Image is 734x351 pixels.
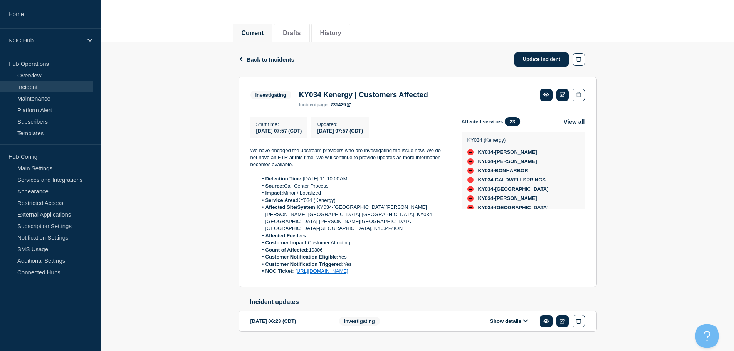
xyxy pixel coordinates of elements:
[467,177,474,183] div: down
[564,117,585,126] button: View all
[488,318,530,324] button: Show details
[247,56,294,63] span: Back to Incidents
[462,117,524,126] span: Affected services:
[317,121,363,127] p: Updated :
[299,91,428,99] h3: KY034 Kenergy | Customers Affected
[467,158,474,165] div: down
[239,56,294,63] button: Back to Incidents
[467,205,474,211] div: down
[339,317,380,326] span: Investigating
[265,233,308,238] strong: Affected Feeders:
[250,147,449,168] p: We have engaged the upstream providers who are investigating the issue now. We do not have an ETR...
[258,204,449,232] li: KY034-[GEOGRAPHIC_DATA][PERSON_NAME][PERSON_NAME]-[GEOGRAPHIC_DATA]-[GEOGRAPHIC_DATA], KY034-[GEO...
[242,30,264,37] button: Current
[256,128,302,134] span: [DATE] 07:57 (CDT)
[265,176,303,181] strong: Detection Time:
[467,168,474,174] div: down
[695,324,719,348] iframe: Help Scout Beacon - Open
[265,247,309,253] strong: Count of Affected:
[258,190,449,196] li: Minor / Localized
[283,30,301,37] button: Drafts
[467,149,474,155] div: down
[478,177,546,183] span: KY034-CALDWELLSPRINGS
[258,254,449,260] li: Yes
[265,204,317,210] strong: Affected Site/System:
[478,168,528,174] span: KY034-BONHARBOR
[478,158,537,165] span: KY034-[PERSON_NAME]
[8,37,82,44] p: NOC Hub
[258,261,449,268] li: Yes
[295,268,348,274] a: [URL][DOMAIN_NAME]
[258,183,449,190] li: Call Center Process
[258,197,449,204] li: KY034 (Kenergy)
[256,121,302,127] p: Start time :
[317,127,363,134] div: [DATE] 07:57 (CDT)
[258,175,449,182] li: [DATE] 11:10:00 AM
[250,91,291,99] span: Investigating
[265,183,284,189] strong: Source:
[505,117,520,126] span: 23
[250,299,597,306] h2: Incident updates
[265,254,339,260] strong: Customer Notification Eligible:
[514,52,569,67] a: Update incident
[250,315,328,327] div: [DATE] 06:23 (CDT)
[258,239,449,246] li: Customer Affecting
[467,186,474,192] div: down
[265,190,283,196] strong: Impact:
[478,205,549,211] span: KY034-[GEOGRAPHIC_DATA]
[265,261,344,267] strong: Customer Notification Triggered:
[467,137,549,143] p: KY034 (Kenergy)
[299,102,317,107] span: incident
[320,30,341,37] button: History
[258,247,449,254] li: 10306
[265,240,308,245] strong: Customer Impact:
[265,197,297,203] strong: Service Area:
[265,268,294,274] strong: NOC Ticket:
[299,102,328,107] p: page
[331,102,351,107] a: 731429
[478,195,537,202] span: KY034-[PERSON_NAME]
[478,186,549,192] span: KY034-[GEOGRAPHIC_DATA]
[467,195,474,202] div: down
[478,149,537,155] span: KY034-[PERSON_NAME]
